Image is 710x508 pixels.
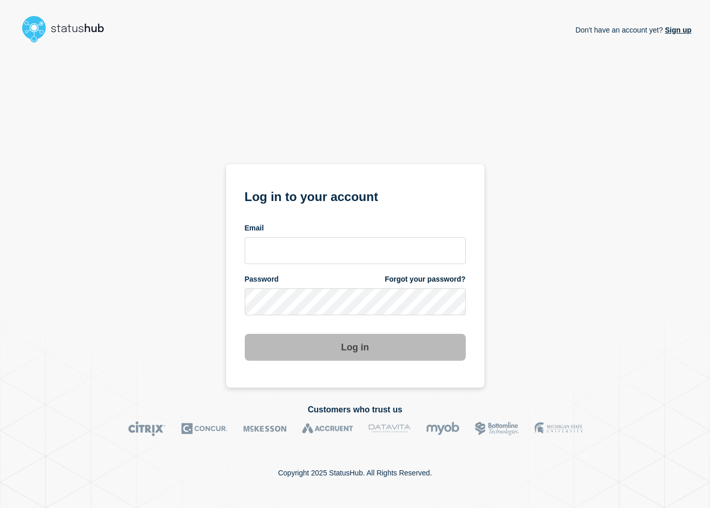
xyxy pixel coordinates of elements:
[302,421,353,436] img: Accruent logo
[278,469,432,477] p: Copyright 2025 StatusHub. All Rights Reserved.
[245,186,466,205] h1: Log in to your account
[245,237,466,264] input: email input
[245,288,466,315] input: password input
[245,223,264,233] span: Email
[575,18,691,42] p: Don't have an account yet?
[426,421,460,436] img: myob logo
[385,274,465,284] a: Forgot your password?
[245,334,466,361] button: Log in
[243,421,287,436] img: McKesson logo
[534,421,582,436] img: MSU logo
[369,421,411,436] img: DataVita logo
[475,421,519,436] img: Bottomline logo
[181,421,228,436] img: Concur logo
[663,26,691,34] a: Sign up
[19,405,691,414] h2: Customers who trust us
[128,421,166,436] img: Citrix logo
[19,12,117,45] img: StatusHub logo
[245,274,279,284] span: Password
